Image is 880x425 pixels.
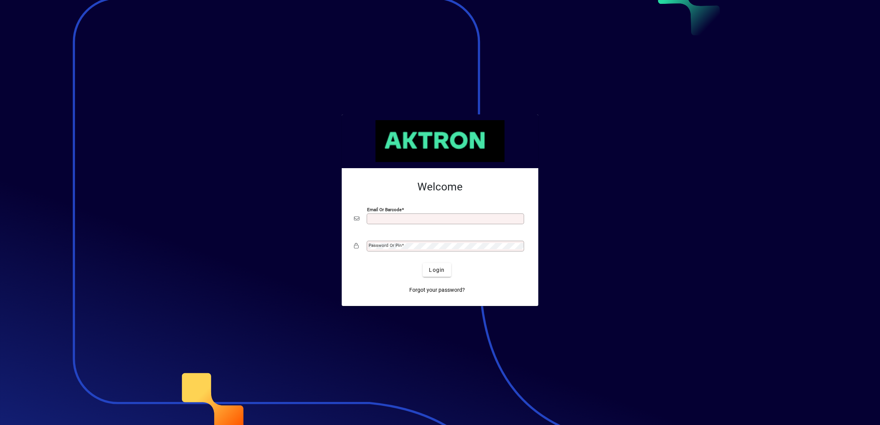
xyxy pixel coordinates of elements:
button: Login [423,263,451,277]
span: Forgot your password? [409,286,465,294]
mat-label: Password or Pin [369,243,402,248]
span: Login [429,266,445,274]
mat-label: Email or Barcode [367,207,402,212]
a: Forgot your password? [406,283,468,297]
h2: Welcome [354,180,526,193]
